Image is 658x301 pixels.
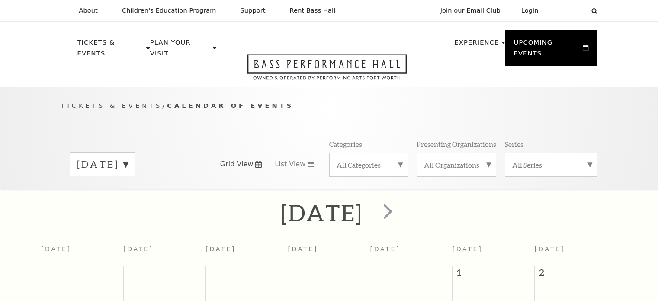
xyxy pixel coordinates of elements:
span: Tickets & Events [61,102,163,109]
p: Presenting Organizations [417,139,496,149]
p: / [61,100,597,111]
label: All Organizations [424,160,489,169]
th: [DATE] [123,240,205,266]
label: All Series [512,160,590,169]
th: [DATE] [288,240,370,266]
span: [DATE] [535,246,565,252]
span: 1 [453,266,534,283]
select: Select: [552,6,583,15]
p: Rent Bass Hall [290,7,336,14]
p: Plan Your Visit [150,37,211,64]
label: [DATE] [77,158,128,171]
span: [DATE] [453,246,483,252]
span: Calendar of Events [167,102,294,109]
span: 2 [535,266,617,283]
h2: [DATE] [281,199,363,227]
button: next [371,197,402,228]
th: [DATE] [41,240,123,266]
span: List View [275,159,305,169]
p: Tickets & Events [77,37,144,64]
p: Children's Education Program [122,7,216,14]
p: About [79,7,98,14]
label: All Categories [337,160,401,169]
p: Upcoming Events [514,37,581,64]
th: [DATE] [205,240,288,266]
p: Support [241,7,266,14]
p: Experience [454,37,499,53]
p: Series [505,139,523,149]
th: [DATE] [370,240,453,266]
p: Categories [329,139,362,149]
span: Grid View [220,159,254,169]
